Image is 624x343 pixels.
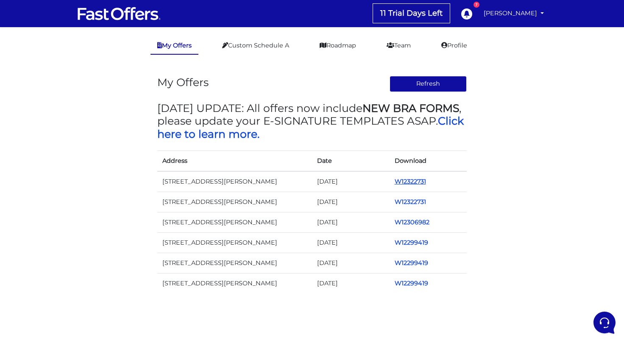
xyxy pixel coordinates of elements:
a: See all [137,47,156,54]
td: [STREET_ADDRESS][PERSON_NAME] [157,212,312,232]
td: [STREET_ADDRESS][PERSON_NAME] [157,253,312,273]
th: Date [312,151,390,171]
p: Help [131,277,142,284]
img: dark [27,61,44,78]
a: W12322731 [395,178,426,185]
td: [STREET_ADDRESS][PERSON_NAME] [157,232,312,253]
h3: My Offers [157,76,209,89]
a: W12306982 [395,218,429,226]
td: [DATE] [312,253,390,273]
a: Click here to learn more. [157,114,464,140]
a: Profile [435,37,474,54]
button: Help [111,265,163,284]
a: Roadmap [313,37,363,54]
th: Address [157,151,312,171]
a: W12299419 [395,259,428,267]
td: [DATE] [312,232,390,253]
a: [PERSON_NAME] [480,5,547,22]
strong: NEW BRA FORMS [362,102,459,114]
button: Start a Conversation [14,85,156,102]
a: 11 Trial Days Left [373,4,450,23]
a: W12299419 [395,239,428,246]
a: Custom Schedule A [215,37,296,54]
div: 7 [474,2,479,8]
button: Home [7,265,59,284]
a: My Offers [150,37,198,55]
a: W12322731 [395,198,426,206]
td: [STREET_ADDRESS][PERSON_NAME] [157,171,312,192]
p: Home [25,277,40,284]
th: Download [390,151,467,171]
input: Search for an Article... [19,137,139,145]
p: Messages [73,277,97,284]
img: dark [14,61,31,78]
td: [DATE] [312,273,390,294]
h2: Hello [PERSON_NAME] 👋 [7,7,142,34]
td: [DATE] [312,192,390,212]
a: Team [380,37,418,54]
a: W12299419 [395,279,428,287]
a: Open Help Center [106,119,156,125]
h3: [DATE] UPDATE: All offers now include , please update your E-SIGNATURE TEMPLATES ASAP. [157,102,467,140]
button: Refresh [390,76,467,92]
span: Start a Conversation [61,90,119,97]
td: [DATE] [312,171,390,192]
td: [DATE] [312,212,390,232]
button: Messages [59,265,111,284]
td: [STREET_ADDRESS][PERSON_NAME] [157,192,312,212]
span: Find an Answer [14,119,58,125]
iframe: Customerly Messenger Launcher [592,310,617,335]
td: [STREET_ADDRESS][PERSON_NAME] [157,273,312,294]
span: Your Conversations [14,47,69,54]
a: 7 [457,4,476,23]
